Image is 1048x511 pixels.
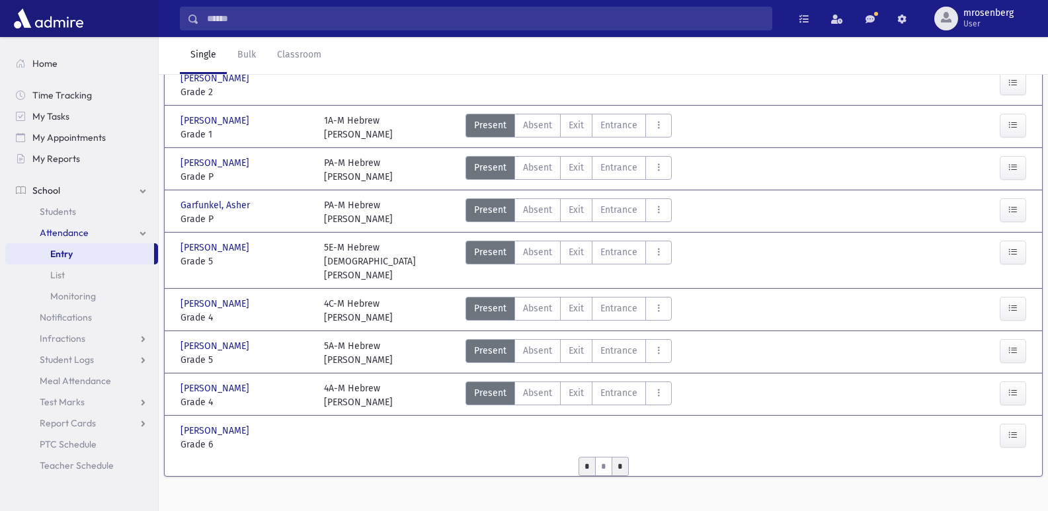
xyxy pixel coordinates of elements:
[474,203,506,217] span: Present
[181,438,311,452] span: Grade 6
[32,110,69,122] span: My Tasks
[569,301,584,315] span: Exit
[5,201,158,222] a: Students
[963,8,1014,19] span: mrosenberg
[474,118,506,132] span: Present
[181,395,311,409] span: Grade 4
[523,203,552,217] span: Absent
[523,301,552,315] span: Absent
[180,37,227,74] a: Single
[40,438,97,450] span: PTC Schedule
[474,245,506,259] span: Present
[324,381,393,409] div: 4A-M Hebrew [PERSON_NAME]
[5,180,158,201] a: School
[5,455,158,476] a: Teacher Schedule
[569,245,584,259] span: Exit
[5,264,158,286] a: List
[181,339,252,353] span: [PERSON_NAME]
[181,85,311,99] span: Grade 2
[569,386,584,400] span: Exit
[324,241,454,282] div: 5E-M Hebrew [DEMOGRAPHIC_DATA][PERSON_NAME]
[181,114,252,128] span: [PERSON_NAME]
[40,333,85,344] span: Infractions
[181,297,252,311] span: [PERSON_NAME]
[40,227,89,239] span: Attendance
[474,161,506,175] span: Present
[32,89,92,101] span: Time Tracking
[569,203,584,217] span: Exit
[40,375,111,387] span: Meal Attendance
[600,161,637,175] span: Entrance
[5,286,158,307] a: Monitoring
[523,161,552,175] span: Absent
[40,396,85,408] span: Test Marks
[474,344,506,358] span: Present
[199,7,772,30] input: Search
[5,349,158,370] a: Student Logs
[523,344,552,358] span: Absent
[465,198,672,226] div: AttTypes
[600,245,637,259] span: Entrance
[181,212,311,226] span: Grade P
[600,386,637,400] span: Entrance
[181,424,252,438] span: [PERSON_NAME]
[523,118,552,132] span: Absent
[5,243,154,264] a: Entry
[5,391,158,413] a: Test Marks
[523,245,552,259] span: Absent
[40,417,96,429] span: Report Cards
[5,53,158,74] a: Home
[266,37,332,74] a: Classroom
[32,58,58,69] span: Home
[50,290,96,302] span: Monitoring
[5,370,158,391] a: Meal Attendance
[181,71,252,85] span: [PERSON_NAME]
[181,170,311,184] span: Grade P
[32,184,60,196] span: School
[5,328,158,349] a: Infractions
[324,339,393,367] div: 5A-M Hebrew [PERSON_NAME]
[5,413,158,434] a: Report Cards
[32,132,106,143] span: My Appointments
[181,255,311,268] span: Grade 5
[40,459,114,471] span: Teacher Schedule
[50,248,73,260] span: Entry
[600,344,637,358] span: Entrance
[465,241,672,282] div: AttTypes
[5,148,158,169] a: My Reports
[465,114,672,141] div: AttTypes
[474,386,506,400] span: Present
[569,344,584,358] span: Exit
[465,297,672,325] div: AttTypes
[227,37,266,74] a: Bulk
[600,118,637,132] span: Entrance
[181,241,252,255] span: [PERSON_NAME]
[181,353,311,367] span: Grade 5
[324,198,393,226] div: PA-M Hebrew [PERSON_NAME]
[5,434,158,455] a: PTC Schedule
[465,381,672,409] div: AttTypes
[5,85,158,106] a: Time Tracking
[181,381,252,395] span: [PERSON_NAME]
[11,5,87,32] img: AdmirePro
[40,311,92,323] span: Notifications
[5,307,158,328] a: Notifications
[32,153,80,165] span: My Reports
[474,301,506,315] span: Present
[5,222,158,243] a: Attendance
[324,114,393,141] div: 1A-M Hebrew [PERSON_NAME]
[5,127,158,148] a: My Appointments
[600,301,637,315] span: Entrance
[181,311,311,325] span: Grade 4
[523,386,552,400] span: Absent
[569,118,584,132] span: Exit
[465,339,672,367] div: AttTypes
[181,198,253,212] span: Garfunkel, Asher
[5,106,158,127] a: My Tasks
[600,203,637,217] span: Entrance
[963,19,1014,29] span: User
[50,269,65,281] span: List
[40,354,94,366] span: Student Logs
[569,161,584,175] span: Exit
[40,206,76,217] span: Students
